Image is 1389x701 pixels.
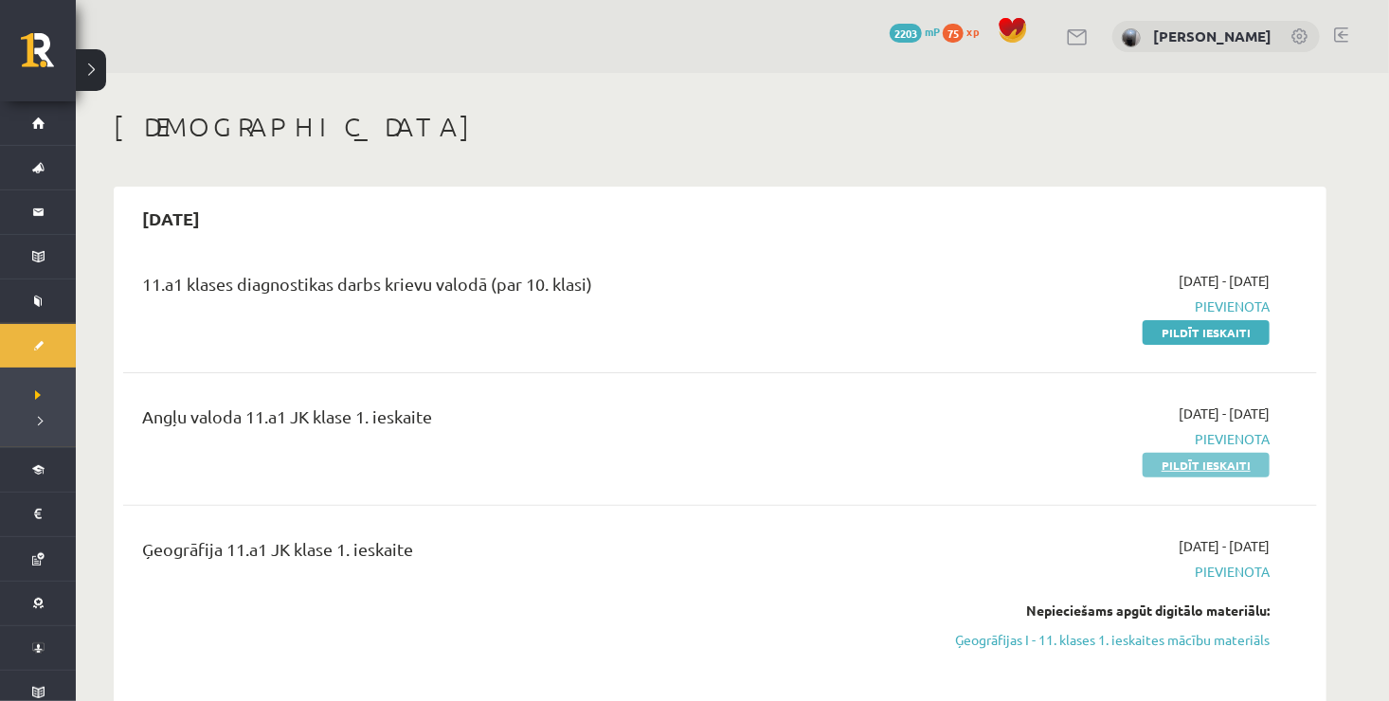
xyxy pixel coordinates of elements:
[142,271,884,306] div: 11.a1 klases diagnostikas darbs krievu valodā (par 10. klasi)
[912,297,1270,316] span: Pievienota
[966,24,979,39] span: xp
[890,24,940,39] a: 2203 mP
[912,630,1270,650] a: Ģeogrāfijas I - 11. klases 1. ieskaites mācību materiāls
[142,404,884,439] div: Angļu valoda 11.a1 JK klase 1. ieskaite
[890,24,922,43] span: 2203
[123,196,219,241] h2: [DATE]
[21,33,76,81] a: Rīgas 1. Tālmācības vidusskola
[943,24,988,39] a: 75 xp
[925,24,940,39] span: mP
[114,111,1326,143] h1: [DEMOGRAPHIC_DATA]
[1122,28,1141,47] img: Viktorija Jeļizarova
[1143,320,1270,345] a: Pildīt ieskaiti
[912,429,1270,449] span: Pievienota
[1179,271,1270,291] span: [DATE] - [DATE]
[1179,404,1270,423] span: [DATE] - [DATE]
[912,601,1270,620] div: Nepieciešams apgūt digitālo materiālu:
[912,562,1270,582] span: Pievienota
[1153,27,1272,45] a: [PERSON_NAME]
[1143,453,1270,477] a: Pildīt ieskaiti
[943,24,964,43] span: 75
[142,536,884,571] div: Ģeogrāfija 11.a1 JK klase 1. ieskaite
[1179,536,1270,556] span: [DATE] - [DATE]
